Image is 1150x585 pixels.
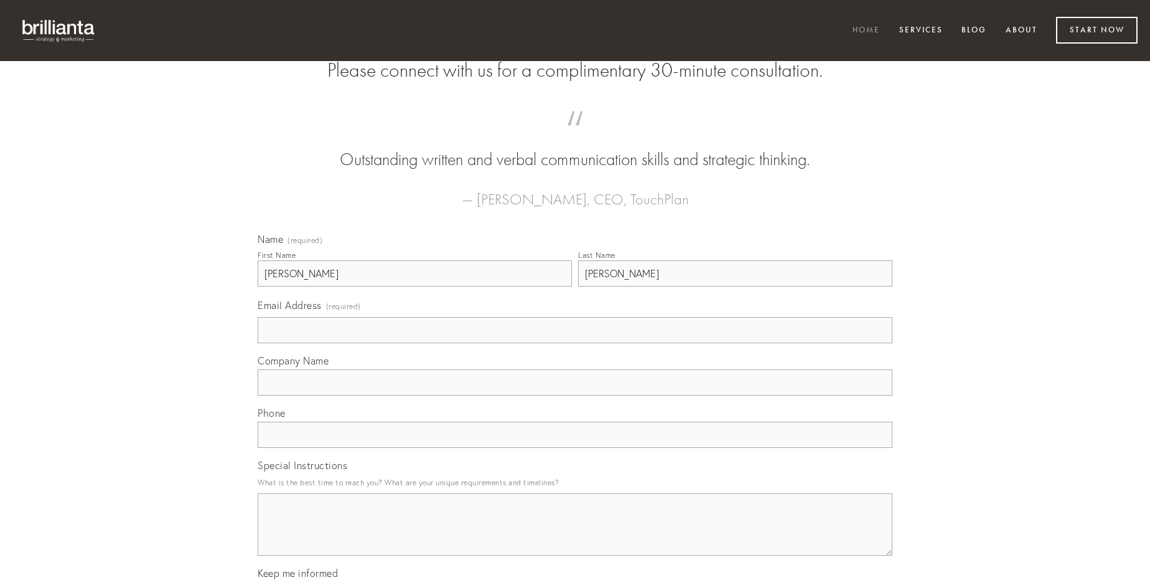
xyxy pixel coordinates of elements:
[1056,17,1138,44] a: Start Now
[278,123,872,172] blockquote: Outstanding written and verbal communication skills and strategic thinking.
[844,21,888,41] a: Home
[578,250,615,260] div: Last Name
[258,567,338,579] span: Keep me informed
[258,59,892,82] h2: Please connect with us for a complimentary 30-minute consultation.
[998,21,1045,41] a: About
[258,354,329,367] span: Company Name
[258,250,296,260] div: First Name
[258,459,347,472] span: Special Instructions
[326,298,361,315] span: (required)
[278,123,872,148] span: “
[891,21,951,41] a: Services
[287,237,322,244] span: (required)
[12,12,106,49] img: brillianta - research, strategy, marketing
[953,21,994,41] a: Blog
[258,407,286,419] span: Phone
[258,233,283,245] span: Name
[278,172,872,212] figcaption: — [PERSON_NAME], CEO, TouchPlan
[258,299,322,312] span: Email Address
[258,474,892,491] p: What is the best time to reach you? What are your unique requirements and timelines?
